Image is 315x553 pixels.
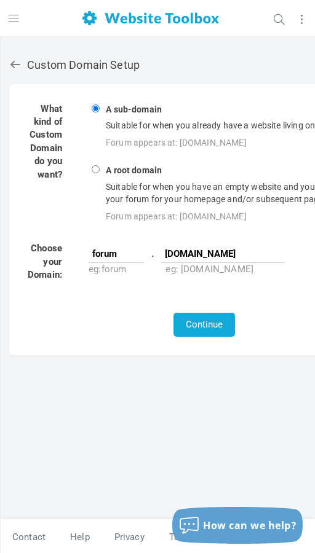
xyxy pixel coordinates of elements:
[172,507,303,544] button: How can we help?
[157,527,196,548] a: Terms
[9,58,306,72] h2: Custom Domain Setup
[104,104,164,116] strong: A sub-domain
[27,102,87,225] td: What kind of Custom Domain do you want?
[102,264,127,275] span: forum
[165,264,253,275] span: eg: [DOMAIN_NAME]
[89,264,126,275] span: eg:
[104,165,164,177] strong: A root domain
[203,519,297,532] span: How can we help?
[173,313,235,337] button: Continue
[146,248,159,261] span: .
[58,527,102,548] a: Help
[27,241,87,282] td: Choose your Domain:
[102,527,157,548] a: Privacy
